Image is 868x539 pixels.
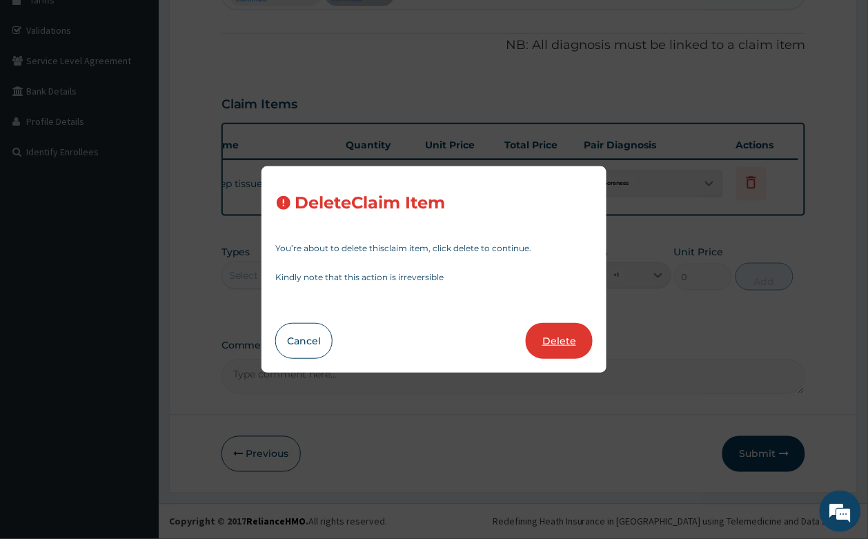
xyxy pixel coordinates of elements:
[80,174,190,313] span: We're online!
[295,194,445,213] h3: Delete Claim Item
[275,323,333,359] button: Cancel
[7,377,263,425] textarea: Type your message and hit 'Enter'
[275,244,593,253] p: You’re about to delete this claim item , click delete to continue.
[275,273,593,282] p: Kindly note that this action is irreversible
[526,323,593,359] button: Delete
[26,69,56,104] img: d_794563401_company_1708531726252_794563401
[226,7,259,40] div: Minimize live chat window
[72,77,232,95] div: Chat with us now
